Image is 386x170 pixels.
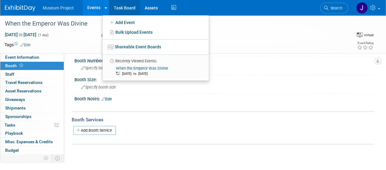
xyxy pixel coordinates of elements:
[18,32,23,37] span: to
[328,6,342,10] span: Search
[5,148,19,153] span: Budget
[73,126,116,135] a: Add Booth Service
[0,146,64,154] a: Budget
[320,32,374,41] div: Event Format
[81,85,116,89] span: Specify booth size
[5,55,39,60] span: Event Information
[0,78,64,87] a: Travel Reservations
[5,72,14,77] span: Staff
[3,18,342,29] div: When the Emperor Was Divine
[357,42,373,45] div: Event Rating
[5,131,23,136] span: Playbook
[0,70,64,78] a: Staff
[81,66,122,70] span: Specify booth number
[356,2,368,14] img: Jenae Brooks
[0,113,64,121] a: Sponsorships
[5,139,53,144] span: Misc. Expenses & Credits
[0,53,64,61] a: Event Information
[0,104,64,112] a: Shipments
[357,32,374,38] div: Event Format
[74,94,374,102] div: Booth Notes:
[18,63,24,68] span: Booth not reserved yet
[102,97,112,101] a: Edit
[5,5,35,11] img: ExhibitDay
[5,97,25,102] span: Giveaways
[52,154,64,162] td: Toggle Event Tabs
[74,56,374,64] div: Booth Number:
[0,129,64,137] a: Playbook
[320,3,348,13] a: Search
[74,75,374,83] div: Booth Size:
[103,27,209,37] a: Bulk Upload Events
[5,63,24,68] span: Booth
[38,33,49,37] span: (1 day)
[108,45,114,49] img: seventboard-3.png
[5,42,31,48] td: Tags
[99,32,135,38] button: Committed
[5,80,42,85] span: Travel Reservations
[5,32,37,37] span: [DATE] [DATE]
[0,138,64,146] a: Misc. Expenses & Credits
[5,106,26,110] span: Shipments
[0,87,64,95] a: Asset Reservations
[5,114,31,119] span: Sponsorships
[5,88,41,93] span: Asset Reservations
[357,33,363,37] img: Format-Virtual.png
[103,18,209,27] a: Add Event
[103,54,209,64] li: Recently Viewed Events:
[20,43,31,47] a: Edit
[43,5,74,10] span: Museum Project
[0,95,64,104] a: Giveaways
[0,62,64,70] a: Booth
[103,41,209,52] a: Shareable Event Boards
[0,121,64,129] a: Tasks
[5,123,15,127] span: Tasks
[104,64,206,78] a: When the Emperor Was Divine [DATE] to [DATE]
[41,154,52,162] td: Personalize Event Tab Strip
[72,116,374,123] div: Booth Services
[364,33,374,37] div: Virtual
[122,72,151,76] span: [DATE] to [DATE]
